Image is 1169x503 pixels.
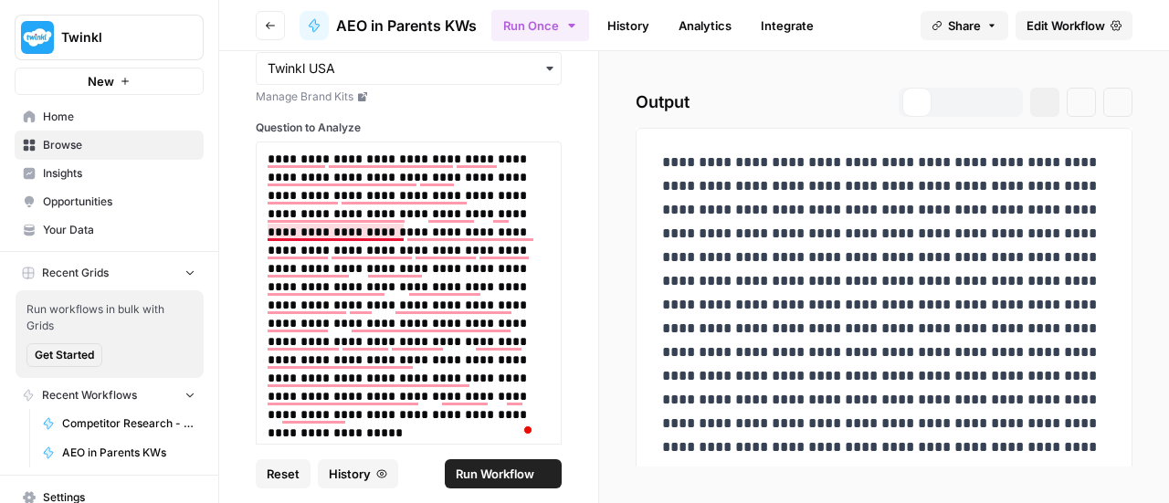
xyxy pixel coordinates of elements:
label: Question to Analyze [256,120,562,136]
span: Recent Workflows [42,387,137,403]
img: Twinkl Logo [21,21,54,54]
button: Workspace: Twinkl [15,15,204,60]
span: Competitor Research - Learn Splash [62,415,195,432]
span: AEO in Parents KWs [336,15,477,37]
span: Browse [43,137,195,153]
span: Edit Workflow [1027,16,1105,35]
span: Insights [43,165,195,182]
span: Opportunities [43,194,195,210]
img: tab_domain_overview_orange.svg [49,106,64,121]
a: Your Data [15,215,204,245]
a: Edit Workflow [1016,11,1132,40]
div: Keywords by Traffic [202,108,308,120]
a: Manage Brand Kits [256,89,562,105]
button: New [15,68,204,95]
a: Opportunities [15,187,204,216]
img: logo_orange.svg [29,29,44,44]
span: Share [948,16,981,35]
button: Recent Workflows [15,382,204,409]
span: Recent Grids [42,265,109,281]
a: AEO in Parents KWs [300,11,477,40]
button: Run Workflow [445,459,562,488]
span: Your Data [43,222,195,238]
div: v 4.0.25 [51,29,90,44]
input: Twinkl USA [268,59,550,78]
a: History [596,11,660,40]
a: Competitor Research - Learn Splash [34,409,204,438]
button: Run Once [491,10,589,41]
a: Browse [15,131,204,160]
a: Home [15,102,204,131]
a: Insights [15,159,204,188]
span: Twinkl [61,28,172,47]
span: Reset [267,465,300,483]
div: To enrich screen reader interactions, please activate Accessibility in Grammarly extension settings [268,150,550,442]
a: Analytics [668,11,742,40]
div: Domain: [DOMAIN_NAME] [47,47,201,62]
h2: Output [636,88,1132,117]
span: Run Workflow [456,465,534,483]
span: Home [43,109,195,125]
button: Share [921,11,1008,40]
a: AEO in Parents KWs [34,438,204,467]
span: Get Started [35,347,94,363]
button: Recent Grids [15,259,204,287]
button: Reset [256,459,311,488]
span: New [88,72,114,90]
span: AEO in Parents KWs [62,445,195,461]
img: website_grey.svg [29,47,44,62]
button: History [318,459,398,488]
a: Integrate [750,11,825,40]
img: tab_keywords_by_traffic_grey.svg [182,106,196,121]
button: Get Started [26,343,102,367]
span: History [329,465,371,483]
span: Run workflows in bulk with Grids [26,301,193,334]
div: Domain Overview [69,108,163,120]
